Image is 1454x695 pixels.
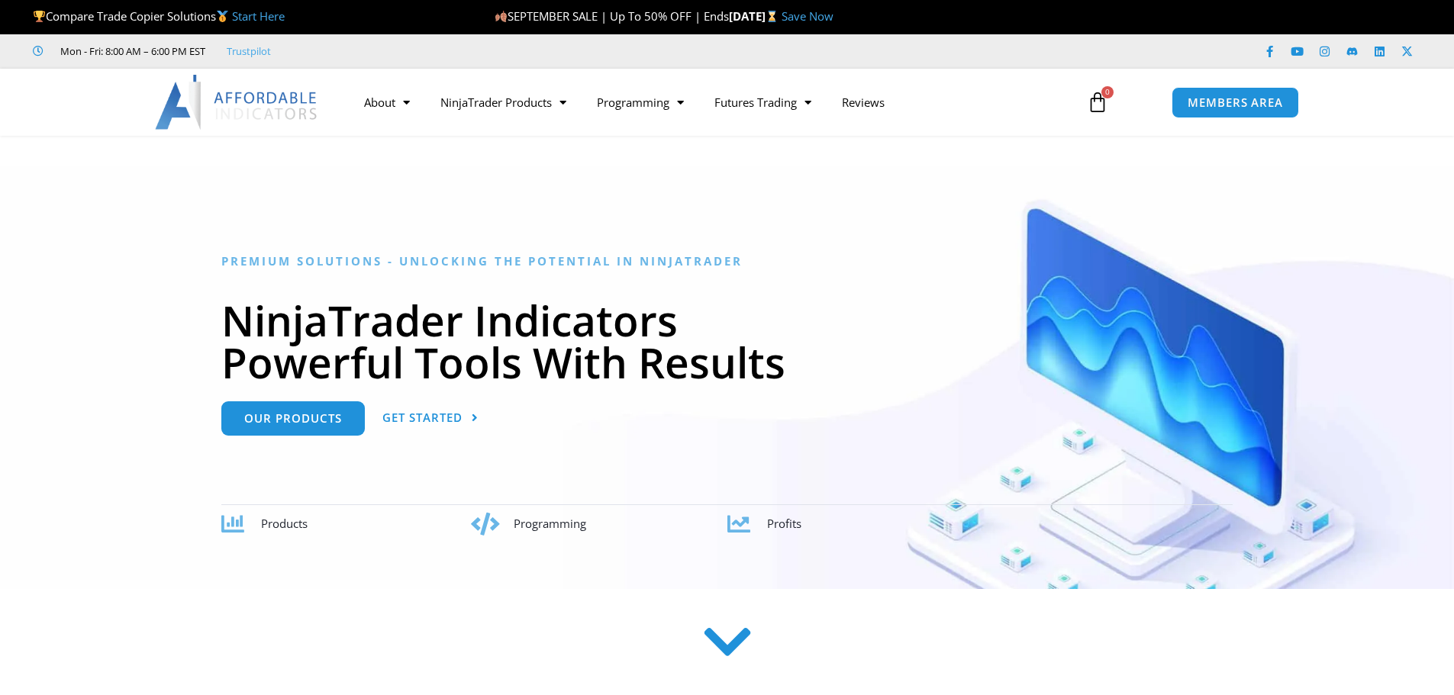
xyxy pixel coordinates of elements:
[217,11,228,22] img: 🥇
[221,254,1233,269] h6: Premium Solutions - Unlocking the Potential in NinjaTrader
[1064,80,1131,124] a: 0
[1101,86,1114,98] span: 0
[425,85,582,120] a: NinjaTrader Products
[349,85,1069,120] nav: Menu
[766,11,778,22] img: ⌛
[699,85,827,120] a: Futures Trading
[1188,97,1283,108] span: MEMBERS AREA
[221,299,1233,383] h1: NinjaTrader Indicators Powerful Tools With Results
[349,85,425,120] a: About
[582,85,699,120] a: Programming
[767,516,801,531] span: Profits
[382,401,479,436] a: Get Started
[495,11,507,22] img: 🍂
[232,8,285,24] a: Start Here
[1172,87,1299,118] a: MEMBERS AREA
[495,8,729,24] span: SEPTEMBER SALE | Up To 50% OFF | Ends
[155,75,319,130] img: LogoAI | Affordable Indicators – NinjaTrader
[227,42,271,60] a: Trustpilot
[56,42,205,60] span: Mon - Fri: 8:00 AM – 6:00 PM EST
[261,516,308,531] span: Products
[382,412,463,423] span: Get Started
[244,413,342,424] span: Our Products
[782,8,833,24] a: Save Now
[514,516,586,531] span: Programming
[729,8,782,24] strong: [DATE]
[221,401,365,436] a: Our Products
[34,11,45,22] img: 🏆
[33,8,285,24] span: Compare Trade Copier Solutions
[827,85,900,120] a: Reviews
